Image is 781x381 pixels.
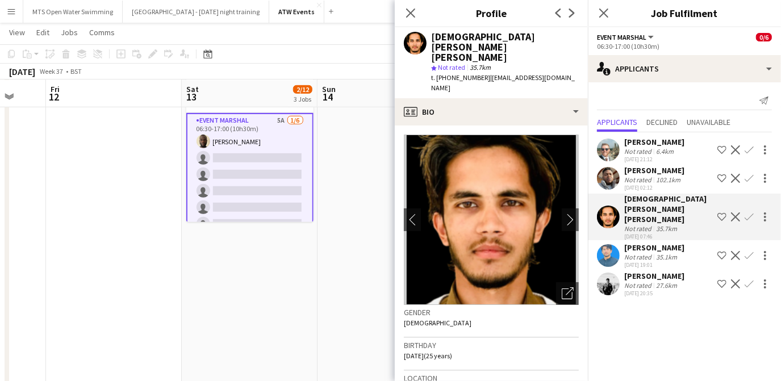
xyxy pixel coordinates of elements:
div: 06:30-17:00 (10h30m) [597,42,772,51]
span: [DEMOGRAPHIC_DATA] [404,319,471,327]
div: Not rated [624,224,654,233]
div: [DATE] 20:35 [624,290,684,297]
div: [PERSON_NAME] [624,271,684,281]
a: View [5,25,30,40]
span: Not rated [438,63,465,72]
span: 14 [320,90,336,103]
span: Applicants [597,118,637,126]
h3: Birthday [404,340,579,350]
span: Event Marshal [597,33,646,41]
div: [DATE] 21:12 [624,156,684,163]
div: 102.1km [654,175,683,184]
div: Open photos pop-in [556,282,579,305]
span: 13 [185,90,199,103]
span: 0/6 [756,33,772,41]
div: [PERSON_NAME] [624,165,684,175]
span: Fri [51,84,60,94]
app-card-role: Event Marshal5A1/606:30-17:00 (10h30m)[PERSON_NAME] [186,113,314,236]
span: Edit [36,27,49,37]
img: Crew avatar or photo [404,135,579,305]
div: [DEMOGRAPHIC_DATA][PERSON_NAME] [PERSON_NAME] [431,32,579,62]
span: View [9,27,25,37]
h3: Profile [395,6,588,20]
button: [GEOGRAPHIC_DATA] - [DATE] night training [123,1,269,23]
div: [DATE] 07:46 [624,233,713,240]
div: Not rated [624,281,654,290]
div: 35.1km [654,253,679,261]
span: | [EMAIL_ADDRESS][DOMAIN_NAME] [431,73,575,92]
div: [DATE] 19:01 [624,261,684,269]
div: 27.6km [654,281,679,290]
button: ATW Events [269,1,324,23]
div: Not rated [624,253,654,261]
span: 2/12 [293,85,312,94]
div: 35.7km [654,224,679,233]
span: Week 37 [37,67,66,76]
span: Declined [646,118,678,126]
button: MTS Open Water Swimming [23,1,123,23]
span: Unavailable [687,118,730,126]
span: 12 [49,90,60,103]
a: Jobs [56,25,82,40]
span: Sun [322,84,336,94]
a: Comms [85,25,119,40]
div: Not rated [624,147,654,156]
div: 6.4km [654,147,676,156]
span: Jobs [61,27,78,37]
div: 3 Jobs [294,95,312,103]
span: t. [PHONE_NUMBER] [431,73,490,82]
div: [DATE] 02:12 [624,184,684,191]
span: [DATE] (25 years) [404,351,452,360]
h3: Job Fulfilment [588,6,781,20]
h3: Gender [404,307,579,317]
div: [PERSON_NAME] [624,242,684,253]
div: [DEMOGRAPHIC_DATA][PERSON_NAME] [PERSON_NAME] [624,194,713,224]
a: Edit [32,25,54,40]
button: Event Marshal [597,33,655,41]
div: [PERSON_NAME] [624,137,684,147]
span: Sat [186,84,199,94]
div: BST [70,67,82,76]
div: Applicants [588,55,781,82]
div: Bio [395,98,588,125]
div: Not rated [624,175,654,184]
app-job-card: Updated06:30-17:00 (10h30m)1/6Brit Tri Grand Final Crossing Point Marshal1 RoleEvent Marshal5A1/6... [186,54,314,222]
span: 35.7km [467,63,493,72]
span: Comms [89,27,115,37]
div: [DATE] [9,66,35,77]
